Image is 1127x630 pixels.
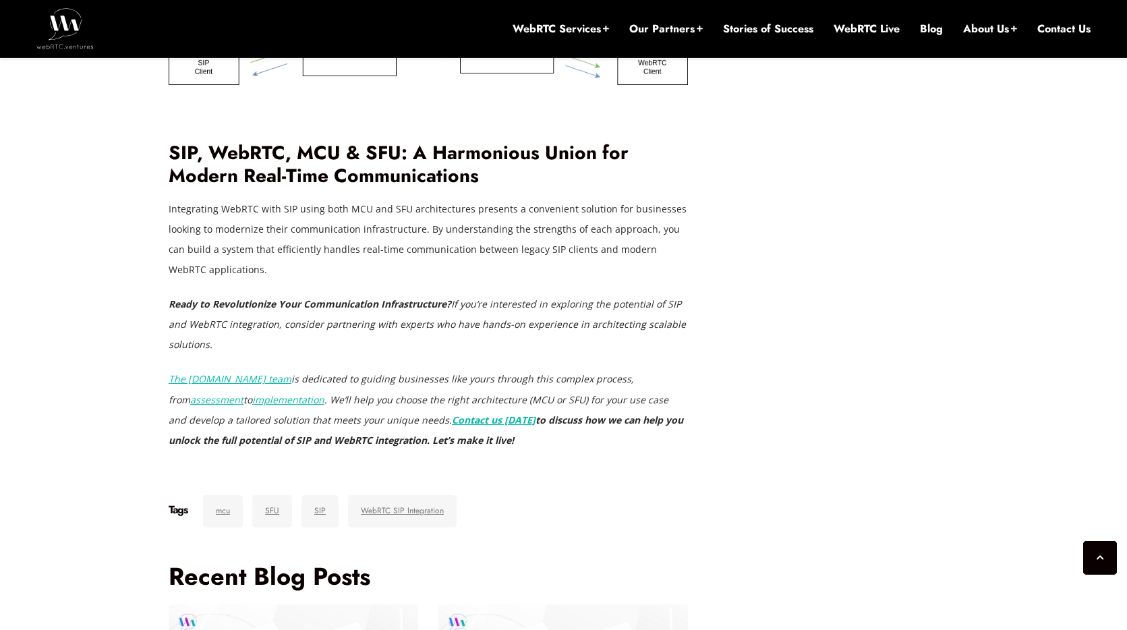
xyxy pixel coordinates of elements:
a: WebRTC Live [834,22,900,36]
h2: SIP, WebRTC, MCU & SFU: A Harmonious Union for Modern Real-Time Communications [169,142,688,188]
p: Integrating WebRTC with SIP using both MCU and SFU architectures presents a convenient solution f... [169,199,688,280]
a: WebRTC Services [513,22,609,36]
a: Blog [920,22,943,36]
img: WebRTC.ventures [36,8,94,49]
a: Contact us [DATE] [452,413,536,426]
a: SFU [252,495,292,527]
a: About Us [963,22,1017,36]
em: to [243,393,252,406]
a: assessment [190,393,243,406]
em: is dedicated to guiding businesses like yours through this complex process, from [169,372,634,405]
a: Contact Us [1037,22,1091,36]
h3: Recent Blog Posts [169,561,688,591]
h6: Tags [169,503,187,517]
a: Our Partners [629,22,703,36]
a: SIP [301,495,339,527]
a: implementation [252,393,324,406]
em: If you’re interested in exploring the potential of SIP and WebRTC integration, consider partnerin... [169,297,686,351]
a: Stories of Success [723,22,813,36]
a: mcu [203,495,243,527]
em: . We’ll help you choose the right architecture (MCU or SFU) for your use case and develop a tailo... [169,393,668,426]
a: WebRTC SIP Integration [348,495,457,527]
a: The [DOMAIN_NAME] team [169,372,291,385]
strong: to discuss how we can help you unlock the full potential of SIP and WebRTC integration. Let’s mak... [169,413,683,447]
em: Ready to Revolutionize Your Communication Infrastructure? [169,297,451,310]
